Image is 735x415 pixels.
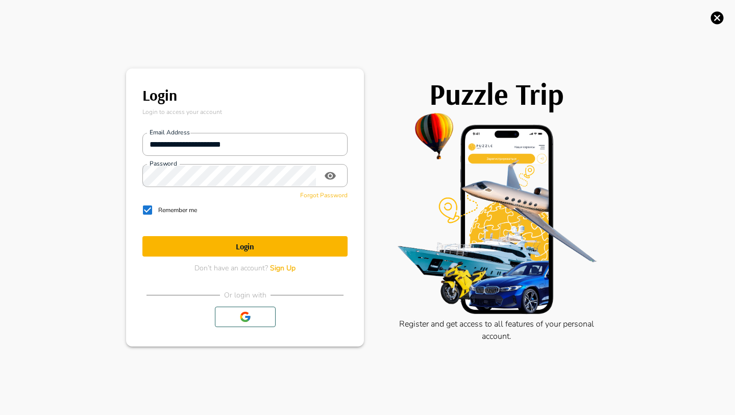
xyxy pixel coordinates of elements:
[300,191,348,199] span: Forgot Password
[158,205,197,215] p: Remember me
[270,263,296,273] span: Sign Up
[224,290,266,301] p: Or login with
[384,111,609,316] img: PuzzleTrip
[142,242,348,251] h1: Login
[150,159,177,168] label: Password
[142,236,348,257] button: Login
[384,318,609,342] p: Register and get access to all features of your personal account.
[384,77,609,111] h1: Puzzle Trip
[194,263,296,273] p: Don’t have an account?
[142,83,348,107] h6: Login
[150,128,190,137] label: Email address
[142,107,348,117] p: Login to access your account
[320,166,340,186] button: toggle password visibility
